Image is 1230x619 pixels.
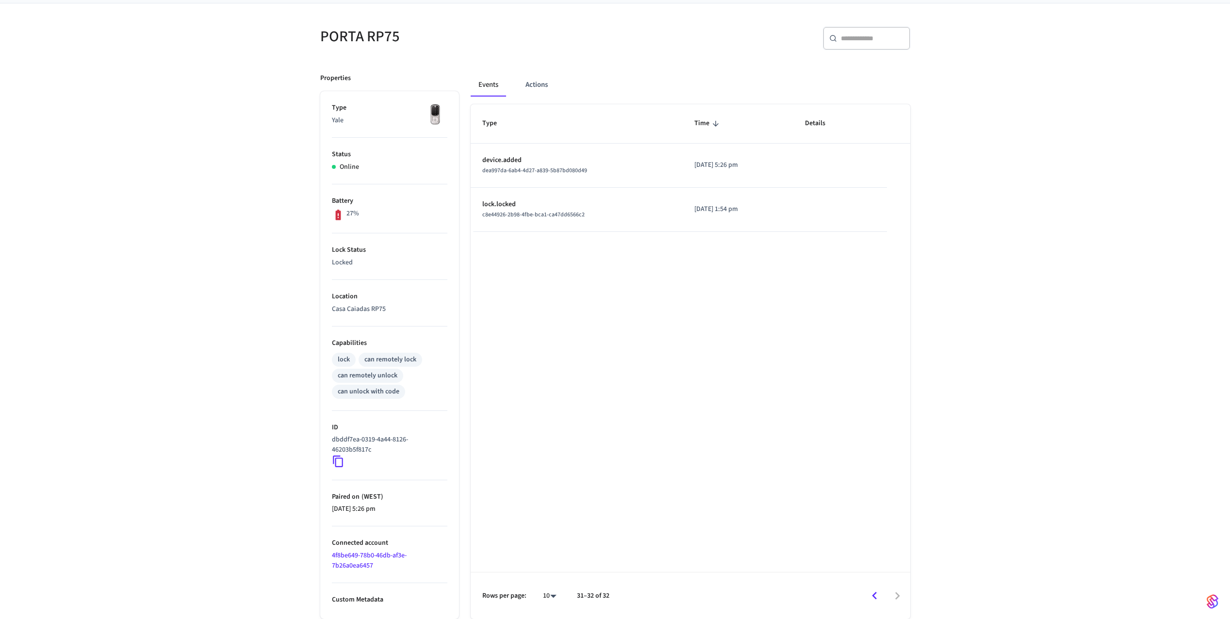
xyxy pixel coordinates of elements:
[694,160,782,170] p: [DATE] 5:26 pm
[482,591,526,601] p: Rows per page:
[364,355,416,365] div: can remotely lock
[332,245,447,255] p: Lock Status
[332,258,447,268] p: Locked
[332,196,447,206] p: Battery
[332,504,447,514] p: [DATE] 5:26 pm
[332,292,447,302] p: Location
[332,435,443,455] p: dbddf7ea-0319-4a44-8126-46203b5f817c
[1207,594,1218,609] img: SeamLogoGradient.69752ec5.svg
[482,199,671,210] p: lock.locked
[332,595,447,605] p: Custom Metadata
[805,116,838,131] span: Details
[482,116,509,131] span: Type
[320,27,609,47] h5: PORTA RP75
[338,371,397,381] div: can remotely unlock
[482,155,671,165] p: device.added
[332,338,447,348] p: Capabilities
[423,103,447,127] img: Yale Assure Touchscreen Wifi Smart Lock, Satin Nickel, Front
[332,551,407,570] a: 4f8be649-78b0-46db-af3e-7b26a0ea6457
[482,211,585,219] span: c8e44926-2b98-4fbe-bca1-ca47dd6566c2
[332,115,447,126] p: Yale
[332,538,447,548] p: Connected account
[332,304,447,314] p: Casa Caiadas RP75
[863,585,886,607] button: Go to previous page
[360,492,383,502] span: ( WEST )
[332,492,447,502] p: Paired on
[338,387,399,397] div: can unlock with code
[332,149,447,160] p: Status
[320,73,351,83] p: Properties
[694,204,782,214] p: [DATE] 1:54 pm
[338,355,350,365] div: lock
[471,73,910,97] div: ant example
[471,73,506,97] button: Events
[482,166,587,175] span: dea997da-6ab4-4d27-a839-5b87bd080d49
[332,423,447,433] p: ID
[538,589,561,603] div: 10
[346,209,359,219] p: 27%
[471,104,910,231] table: sticky table
[340,162,359,172] p: Online
[332,103,447,113] p: Type
[577,591,609,601] p: 31–32 of 32
[518,73,556,97] button: Actions
[694,116,722,131] span: Time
